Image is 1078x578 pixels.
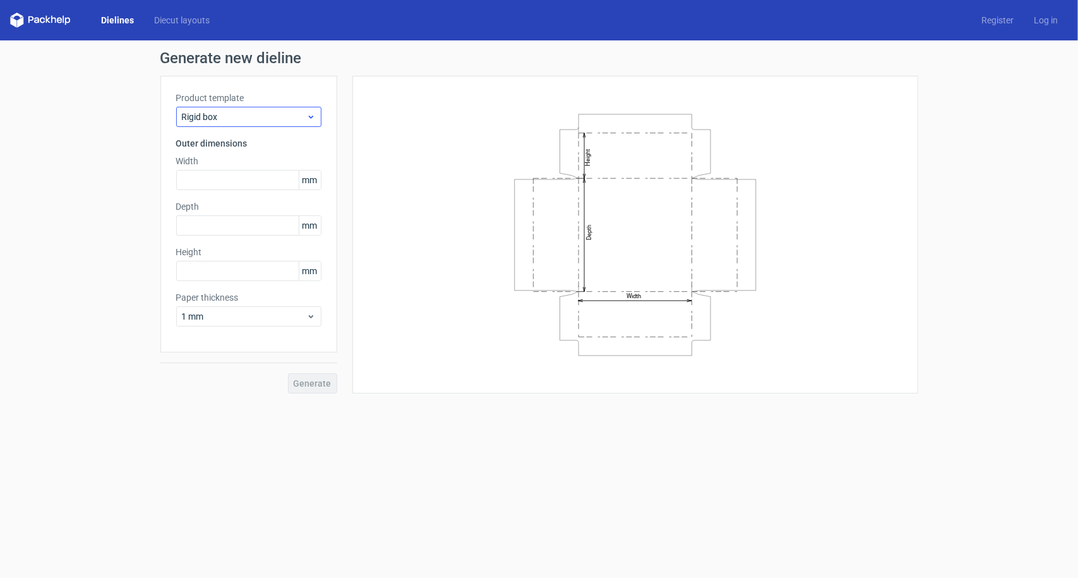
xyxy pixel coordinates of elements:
label: Product template [176,92,321,104]
label: Width [176,155,321,167]
text: Depth [585,224,592,239]
span: mm [299,171,321,190]
text: Width [626,292,640,299]
h1: Generate new dieline [160,51,918,66]
label: Paper thickness [176,291,321,304]
span: mm [299,262,321,280]
a: Log in [1024,14,1068,27]
span: 1 mm [182,310,306,323]
h3: Outer dimensions [176,137,321,150]
label: Height [176,246,321,258]
a: Register [971,14,1024,27]
label: Depth [176,200,321,213]
span: mm [299,216,321,235]
a: Diecut layouts [144,14,220,27]
text: Height [584,149,591,166]
span: Rigid box [182,111,306,123]
a: Dielines [91,14,144,27]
